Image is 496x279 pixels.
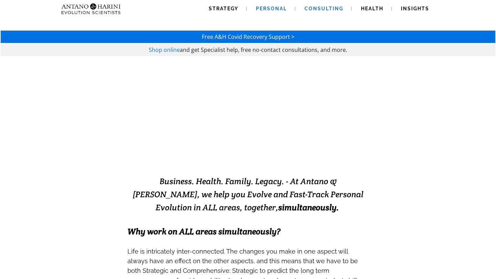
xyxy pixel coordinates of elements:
span: Insights [401,6,429,11]
span: Strategy [209,6,238,11]
span: Personal [256,6,287,11]
span: Health [361,6,383,11]
b: simultaneously. [278,202,339,213]
strong: EVOLVING [166,143,238,160]
span: Why work on ALL areas simultaneously? [127,226,280,237]
span: Business. Health. Family. Legacy. - At Antano & [PERSON_NAME], we help you Evolve and Fast-Track ... [133,176,363,213]
strong: EXCELLENCE [238,143,330,160]
a: Shop online [149,46,180,54]
span: and get Specialist help, free no-contact consultations, and more. [180,46,347,54]
a: Free A&H Covid Recovery Support > [202,33,294,41]
span: Consulting [304,6,343,11]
